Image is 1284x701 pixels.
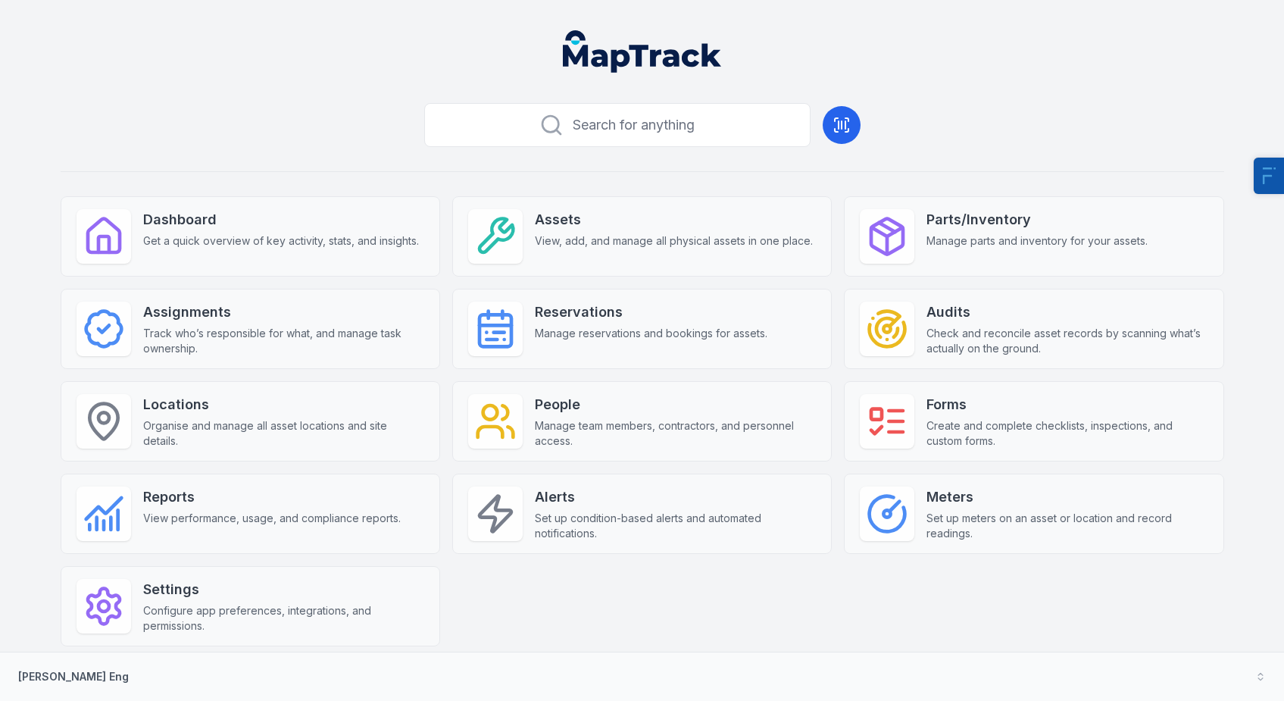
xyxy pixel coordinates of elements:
span: Manage reservations and bookings for assets. [535,326,767,341]
strong: [PERSON_NAME] Eng [18,670,129,683]
a: PeopleManage team members, contractors, and personnel access. [452,381,832,462]
span: Create and complete checklists, inspections, and custom forms. [926,418,1207,449]
a: AssetsView, add, and manage all physical assets in one place. [452,196,832,277]
span: Set up meters on an asset or location and record readings. [926,511,1207,541]
span: Configure app preferences, integrations, and permissions. [143,603,424,634]
span: Get a quick overview of key activity, stats, and insights. [143,233,419,249]
strong: Parts/Inventory [926,209,1148,230]
strong: Dashboard [143,209,419,230]
span: Manage parts and inventory for your assets. [926,233,1148,249]
strong: Audits [926,302,1207,323]
strong: Assets [535,209,813,230]
strong: Reports [143,487,401,508]
a: Parts/InventoryManage parts and inventory for your assets. [844,196,1223,277]
a: LocationsOrganise and manage all asset locations and site details. [61,381,440,462]
strong: Assignments [143,302,424,323]
span: Search for anything [573,114,695,136]
strong: People [535,394,816,415]
span: Organise and manage all asset locations and site details. [143,418,424,449]
strong: Forms [926,394,1207,415]
a: AlertsSet up condition-based alerts and automated notifications. [452,474,832,554]
span: Set up condition-based alerts and automated notifications. [535,511,816,541]
span: Track who’s responsible for what, and manage task ownership. [143,326,424,356]
a: AuditsCheck and reconcile asset records by scanning what’s actually on the ground. [844,289,1223,369]
strong: Alerts [535,487,816,508]
a: ReservationsManage reservations and bookings for assets. [452,289,832,369]
a: MetersSet up meters on an asset or location and record readings. [844,474,1223,554]
nav: Global [539,30,746,73]
a: DashboardGet a quick overview of key activity, stats, and insights. [61,196,440,277]
span: Check and reconcile asset records by scanning what’s actually on the ground. [926,326,1207,356]
strong: Meters [926,487,1207,508]
button: Search for anything [424,103,811,147]
strong: Locations [143,394,424,415]
strong: Settings [143,579,424,600]
strong: Reservations [535,302,767,323]
span: Manage team members, contractors, and personnel access. [535,418,816,449]
a: FormsCreate and complete checklists, inspections, and custom forms. [844,381,1223,462]
span: View, add, and manage all physical assets in one place. [535,233,813,249]
a: AssignmentsTrack who’s responsible for what, and manage task ownership. [61,289,440,369]
span: View performance, usage, and compliance reports. [143,511,401,526]
a: SettingsConfigure app preferences, integrations, and permissions. [61,566,440,646]
a: ReportsView performance, usage, and compliance reports. [61,474,440,554]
